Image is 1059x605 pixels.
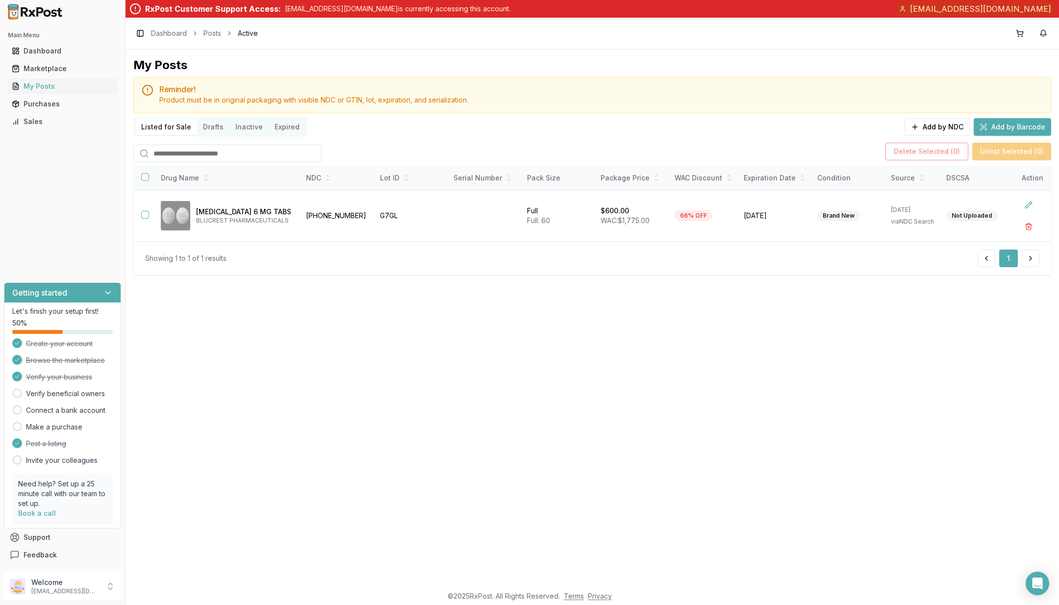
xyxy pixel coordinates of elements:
a: Book a call [18,509,56,517]
a: Invite your colleagues [26,455,98,465]
div: Source [891,173,934,183]
p: $600.00 [601,206,629,216]
button: Sales [4,114,121,129]
th: Pack Size [521,166,595,190]
a: My Posts [8,77,117,95]
div: Expiration Date [744,173,806,183]
p: [EMAIL_ADDRESS][DOMAIN_NAME] is currently accessing this account. [285,4,510,14]
button: Delete [1020,218,1037,235]
h5: Reminder! [159,85,1043,93]
div: Serial Number [454,173,515,183]
span: [EMAIL_ADDRESS][DOMAIN_NAME] [910,3,1051,15]
span: Create your account [26,339,93,349]
button: Add by NDC [905,118,970,136]
div: Package Price [601,173,662,183]
p: Let's finish your setup first! [12,306,113,316]
td: Full [521,190,595,241]
span: Active [238,28,258,38]
div: My Posts [12,81,113,91]
p: Welcome [31,578,100,587]
img: Carbinoxamine Maleate 6 MG TABS [161,201,190,230]
img: RxPost Logo [4,4,67,20]
div: Product must be in original packaging with visible NDC or GTIN, lot, expiration, and serialization. [159,95,1043,105]
span: 50 % [12,318,27,328]
button: 1 [999,250,1018,267]
button: Dashboard [4,43,121,59]
div: Lot ID [380,173,442,183]
p: [DATE] [891,206,934,214]
a: Dashboard [8,42,117,60]
button: Expired [269,119,305,135]
div: WAC Discount [675,173,732,183]
div: NDC [306,173,368,183]
span: Feedback [24,550,57,560]
a: Sales [8,113,117,130]
p: BLUCREST PHARMACEUTICALS [196,217,292,225]
a: Terms [564,592,584,600]
td: [PHONE_NUMBER] [300,190,374,241]
div: Purchases [12,99,113,109]
h3: Getting started [12,287,67,299]
td: G7GL [374,190,448,241]
th: DSCSA [940,166,1014,190]
button: My Posts [4,78,121,94]
button: Add by Barcode [974,118,1051,136]
button: Marketplace [4,61,121,76]
a: Dashboard [151,28,187,38]
a: Privacy [588,592,612,600]
div: Open Intercom Messenger [1026,572,1049,595]
a: Posts [203,28,221,38]
span: WAC: $1,775.00 [601,216,650,225]
p: [EMAIL_ADDRESS][DOMAIN_NAME] [31,587,100,595]
div: 66% OFF [675,210,712,221]
p: Need help? Set up a 25 minute call with our team to set up. [18,479,107,508]
div: Dashboard [12,46,113,56]
button: Edit [1020,196,1037,214]
button: Inactive [229,119,269,135]
h2: Main Menu [8,31,117,39]
a: Verify beneficial owners [26,389,105,399]
span: Browse the marketplace [26,355,105,365]
span: Verify your business [26,372,92,382]
th: Condition [811,166,885,190]
img: User avatar [10,579,25,594]
button: Purchases [4,96,121,112]
th: Action [1014,166,1051,190]
button: Support [4,529,121,546]
button: Feedback [4,546,121,564]
a: Connect a bank account [26,405,105,415]
div: Showing 1 to 1 of 1 results [145,253,227,263]
a: Make a purchase [26,422,82,432]
a: Purchases [8,95,117,113]
div: RxPost Customer Support Access: [145,3,281,15]
button: Listed for Sale [135,119,197,135]
span: Full: 60 [527,216,550,225]
nav: breadcrumb [151,28,258,38]
span: Post a listing [26,439,66,449]
div: Not Uploaded [946,210,998,221]
button: Drafts [197,119,229,135]
div: My Posts [133,57,187,73]
div: Drug Name [161,173,292,183]
span: [DATE] [744,211,806,221]
div: Brand New [817,210,860,221]
p: via NDC Search [891,218,934,226]
p: [MEDICAL_DATA] 6 MG TABS [196,207,292,217]
div: Sales [12,117,113,126]
a: Marketplace [8,60,117,77]
div: Marketplace [12,64,113,74]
